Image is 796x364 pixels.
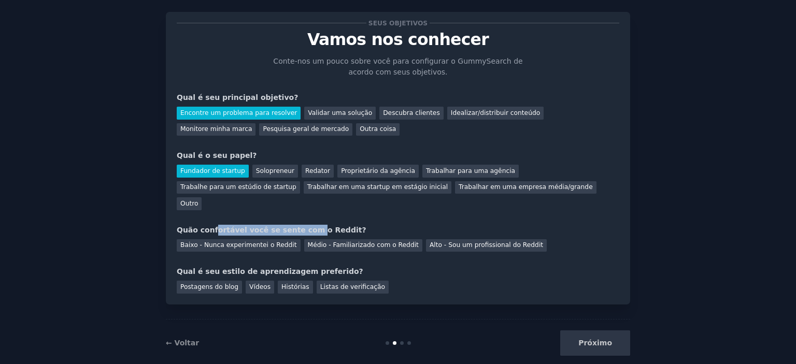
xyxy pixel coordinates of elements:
[180,283,238,290] font: Postagens do blog
[430,241,543,249] font: Alto - Sou um profissional do Reddit
[459,183,593,191] font: Trabalhar em uma empresa média/grande
[177,93,298,101] font: Qual é seu principal objetivo?
[308,241,419,249] font: Médio - Familiarizado com o Reddit
[273,57,522,76] font: Conte-nos um pouco sobre você para configurar o GummySearch de acordo com seus objetivos.
[166,339,199,347] a: ← Voltar
[263,125,349,133] font: Pesquisa geral de mercado
[180,109,297,117] font: Encontre um problema para resolver
[249,283,271,290] font: Vídeos
[451,109,540,117] font: Idealizar/distribuir conteúdo
[383,109,440,117] font: Descubra clientes
[360,125,396,133] font: Outra coisa
[307,183,448,191] font: Trabalhar em uma startup em estágio inicial
[180,167,245,174] font: Fundador de startup
[305,167,330,174] font: Redator
[307,30,489,49] font: Vamos nos conhecer
[341,167,415,174] font: Proprietário da agência
[180,125,252,133] font: Monitore minha marca
[256,167,294,174] font: Solopreneur
[180,183,296,191] font: Trabalhe para um estúdio de startup
[281,283,309,290] font: Histórias
[177,267,363,275] font: Qual é seu estilo de aprendizagem preferido?
[177,226,366,234] font: Quão confortável você se sente com o Reddit?
[368,20,428,27] font: Seus objetivos
[308,109,372,117] font: Validar uma solução
[180,200,198,207] font: Outro
[320,283,385,290] font: Listas de verificação
[426,167,515,174] font: Trabalhar para uma agência
[177,151,257,159] font: Qual é o seu papel?
[180,241,297,249] font: Baixo - Nunca experimentei o Reddit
